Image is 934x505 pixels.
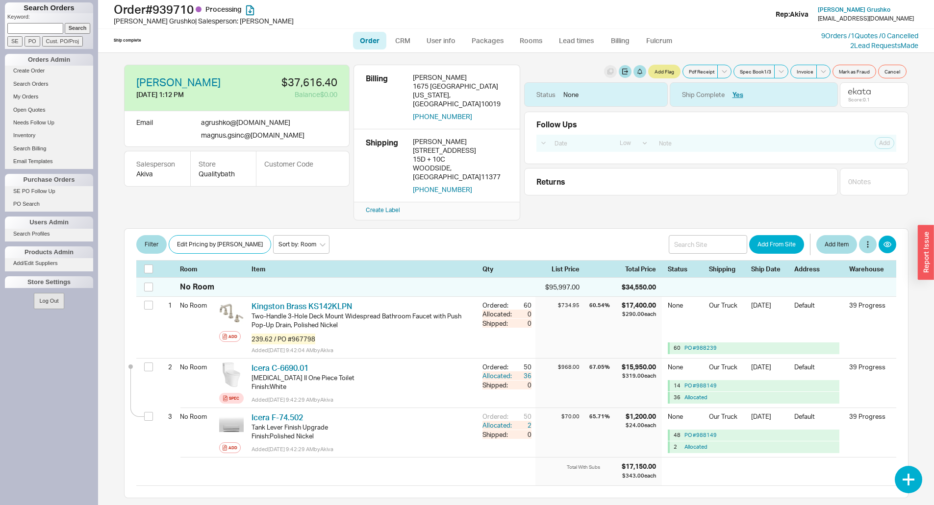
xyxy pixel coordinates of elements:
[419,32,463,49] a: User info
[180,281,214,292] div: No Room
[252,301,352,311] a: Kingston Brass KS142KLPN
[674,443,681,451] div: 2
[589,362,620,371] div: 67.05 %
[839,68,870,75] span: Mark as Fraud
[684,382,717,389] a: PO #988149
[42,36,83,47] input: Cust. PO/Proj
[790,65,817,78] button: Invoice
[482,371,531,380] button: Allocated:36
[482,310,514,318] div: Allocated:
[201,131,304,139] span: magnus.gsinc @ [DOMAIN_NAME]
[514,421,531,430] div: 2
[821,31,918,40] a: 9Orders /1Quotes /0 Cancelled
[689,68,714,75] span: Pdf Receipt
[626,412,656,421] div: $1,200.00
[7,13,93,23] p: Keyword:
[794,301,843,329] div: Default
[622,282,656,292] div: $34,550.00
[482,412,514,421] div: Ordered:
[482,421,531,430] button: Allocated:2
[818,15,914,22] div: [EMAIL_ADDRESS][DOMAIN_NAME]
[252,334,315,344] span: 239.62 / PO #967798
[709,265,745,273] div: Shipping
[668,265,703,273] div: Status
[794,265,843,273] div: Address
[818,6,890,13] a: [PERSON_NAME] Grushko
[180,265,215,273] div: Room
[136,117,153,128] div: Email
[482,371,514,380] div: Allocated:
[514,301,531,310] div: 60
[388,32,417,49] a: CRM
[413,137,508,146] div: [PERSON_NAME]
[413,146,508,155] div: [STREET_ADDRESS]
[668,412,703,428] div: None
[757,239,796,250] span: Add From Site
[668,301,703,329] div: None
[219,362,244,387] img: C-6690.01-10.2020-262_gacqba
[5,246,93,258] div: Products Admin
[674,394,681,401] div: 36
[733,65,775,78] button: Spec Book1/3
[776,9,808,19] div: Rep: Akiva
[514,412,531,421] div: 50
[413,112,472,121] button: [PHONE_NUMBER]
[160,408,172,425] div: 3
[514,310,531,318] div: 0
[180,408,215,425] div: No Room
[794,362,843,378] div: Default
[535,265,580,273] div: List Price
[136,235,167,254] button: Filter
[5,186,93,196] a: SE PO Follow Up
[669,235,747,254] input: Search Site
[674,432,681,439] div: 48
[5,105,93,115] a: Open Quotes
[219,412,244,436] img: F-73.500_b7dsgt
[199,169,248,179] div: Qualitybath
[482,421,514,430] div: Allocated:
[5,118,93,128] a: Needs Follow Up
[622,310,656,318] div: $290.00 each
[413,185,472,194] button: [PHONE_NUMBER]
[136,77,221,88] a: [PERSON_NAME]
[514,430,531,439] div: 0
[5,144,93,154] a: Search Billing
[482,301,514,310] div: Ordered:
[825,239,849,250] span: Add Item
[13,120,54,125] span: Needs Follow Up
[219,301,244,325] img: KS142KLPN_695x695_xkzs16
[413,164,508,181] div: WOODSIDE , [GEOGRAPHIC_DATA] 11377
[136,169,178,179] div: Akiva
[878,65,907,78] button: Cancel
[252,432,475,440] div: Finish : Polished Nickel
[751,301,788,329] div: [DATE]
[875,137,894,149] button: Add
[5,199,93,209] a: PO Search
[353,32,386,49] a: Order
[751,265,788,273] div: Ship Date
[25,36,40,47] input: PO
[252,346,475,354] div: Added [DATE] 9:42:04 AM by Akiva
[849,265,888,273] div: Warehouse
[535,412,580,421] div: $70.00
[252,373,475,382] div: [MEDICAL_DATA] II One Piece Toilet
[205,5,242,13] span: Processing
[514,319,531,328] div: 0
[535,362,580,371] div: $968.00
[5,66,93,76] a: Create Order
[879,139,890,147] span: Add
[514,381,531,389] div: 0
[622,362,656,371] div: $15,950.00
[366,73,405,121] div: Billing
[797,68,813,75] span: Invoice
[114,16,470,26] div: [PERSON_NAME] Grushko | Salesperson: [PERSON_NAME]
[5,2,93,13] h1: Search Orders
[252,312,475,329] div: Two-Handle 3-Hole Deck Mount Widespread Bathroom Faucet with Push Pop-Up Drain, Polished Nickel
[160,297,172,313] div: 1
[136,90,235,99] div: [DATE] 1:12 PM
[639,32,680,49] a: Fulcrum
[732,90,743,99] button: Yes
[366,206,400,214] a: Create Label
[482,265,531,273] div: Qty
